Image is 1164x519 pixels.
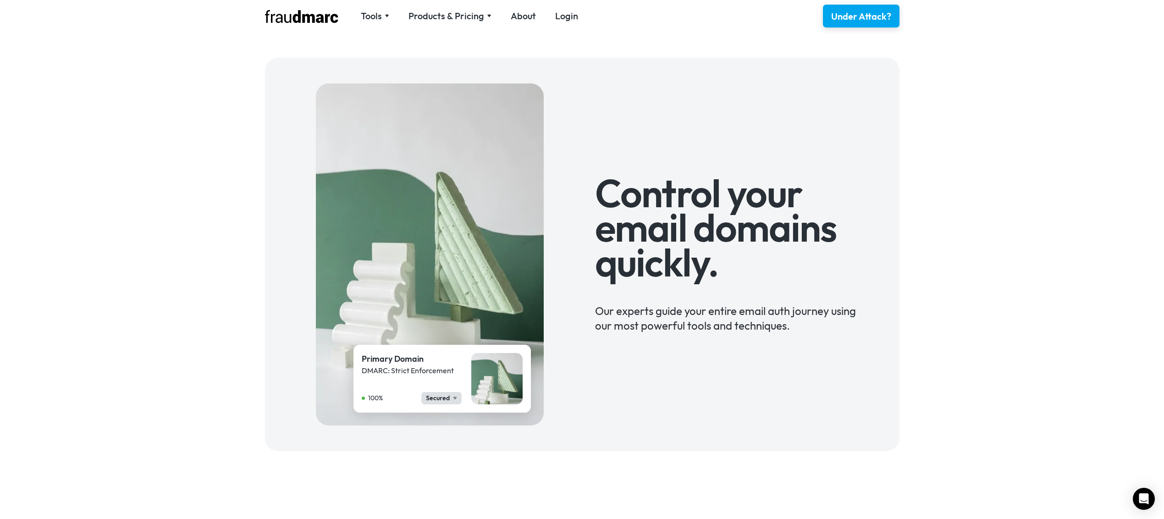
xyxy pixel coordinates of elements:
div: Products & Pricing [408,10,484,22]
a: Login [555,10,578,22]
a: About [511,10,536,22]
a: Under Attack? [823,5,899,28]
div: Our experts guide your entire email auth journey using our most powerful tools and techniques. [595,290,874,333]
div: 100% [368,393,383,403]
div: Primary Domain [362,353,462,365]
h1: Control your email domains quickly. [595,176,874,280]
div: DMARC: Strict Enforcement [362,365,462,376]
div: Tools [361,10,382,22]
div: Open Intercom Messenger [1133,488,1155,510]
div: Secured [426,393,450,403]
div: Under Attack? [831,10,891,23]
div: Tools [361,10,389,22]
div: Products & Pricing [408,10,491,22]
